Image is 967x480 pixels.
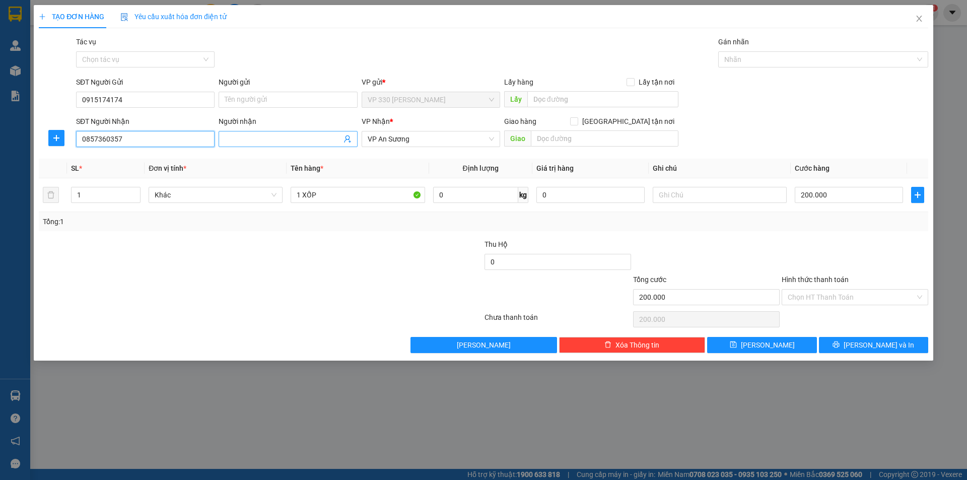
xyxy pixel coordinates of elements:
span: plus [39,13,46,20]
span: SL [71,164,79,172]
button: plus [911,187,924,203]
span: save [730,341,737,349]
div: Người gửi [219,77,357,88]
span: Khác [155,187,277,202]
span: Xóa Thông tin [615,339,659,351]
span: Đơn vị tính [149,164,186,172]
span: close [915,15,923,23]
span: Yêu cầu xuất hóa đơn điện tử [120,13,227,21]
div: SĐT Người Nhận [76,116,215,127]
span: [PERSON_NAME] [457,339,511,351]
span: VP 330 Lê Duẫn [368,92,494,107]
div: Tổng: 1 [43,216,373,227]
img: icon [120,13,128,21]
div: SĐT Người Gửi [76,77,215,88]
button: Close [905,5,933,33]
span: [GEOGRAPHIC_DATA] tận nơi [578,116,678,127]
span: [PERSON_NAME] [741,339,795,351]
label: Tác vụ [76,38,96,46]
span: VP An Sương [368,131,494,147]
input: Ghi Chú [653,187,787,203]
span: Cước hàng [795,164,830,172]
button: save[PERSON_NAME] [707,337,816,353]
span: Tên hàng [291,164,323,172]
span: Định lượng [463,164,499,172]
span: Lấy tận nơi [635,77,678,88]
span: kg [518,187,528,203]
span: Giao hàng [504,117,536,125]
span: Giao [504,130,531,147]
span: TẠO ĐƠN HÀNG [39,13,104,21]
div: VP gửi [362,77,500,88]
th: Ghi chú [649,159,791,178]
button: deleteXóa Thông tin [559,337,706,353]
input: Dọc đường [527,91,678,107]
button: plus [48,130,64,146]
div: Người nhận [219,116,357,127]
span: user-add [343,135,352,143]
span: Giá trị hàng [536,164,574,172]
button: delete [43,187,59,203]
input: 0 [536,187,645,203]
span: delete [604,341,611,349]
input: VD: Bàn, Ghế [291,187,425,203]
span: Lấy [504,91,527,107]
span: plus [49,134,64,142]
input: Dọc đường [531,130,678,147]
span: plus [912,191,924,199]
button: printer[PERSON_NAME] và In [819,337,928,353]
label: Gán nhãn [718,38,749,46]
span: Tổng cước [633,276,666,284]
span: Lấy hàng [504,78,533,86]
div: Chưa thanh toán [483,312,632,329]
span: [PERSON_NAME] và In [844,339,914,351]
span: printer [833,341,840,349]
button: [PERSON_NAME] [410,337,557,353]
label: Hình thức thanh toán [782,276,849,284]
span: VP Nhận [362,117,390,125]
span: Thu Hộ [485,240,508,248]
